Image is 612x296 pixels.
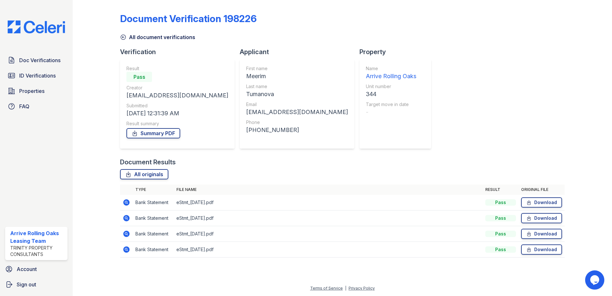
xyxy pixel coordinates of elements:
td: Bank Statement [133,242,174,258]
a: FAQ [5,100,68,113]
div: Pass [485,199,516,206]
a: Doc Verifications [5,54,68,67]
td: Bank Statement [133,210,174,226]
div: [DATE] 12:31:39 AM [126,109,228,118]
a: Privacy Policy [349,286,375,291]
div: Document Verification 198226 [120,13,257,24]
div: Last name [246,83,348,90]
th: Type [133,185,174,195]
div: Pass [485,215,516,221]
img: CE_Logo_Blue-a8612792a0a2168367f1c8372b55b34899dd931a85d93a1a3d3e32e68fde9ad4.png [3,21,70,33]
div: Arrive Rolling Oaks [366,72,416,81]
div: Meerim [246,72,348,81]
div: Submitted [126,103,228,109]
div: Verification [120,47,240,56]
div: [EMAIL_ADDRESS][DOMAIN_NAME] [126,91,228,100]
div: - [366,108,416,117]
div: Property [359,47,436,56]
a: All originals [120,169,168,179]
iframe: chat widget [585,270,606,290]
a: Terms of Service [310,286,343,291]
div: | [345,286,346,291]
div: [EMAIL_ADDRESS][DOMAIN_NAME] [246,108,348,117]
div: Result summary [126,120,228,127]
a: All document verifications [120,33,195,41]
div: Name [366,65,416,72]
a: Download [521,197,562,208]
div: Creator [126,85,228,91]
div: 344 [366,90,416,99]
div: Applicant [240,47,359,56]
a: ID Verifications [5,69,68,82]
td: Bank Statement [133,195,174,210]
span: FAQ [19,103,29,110]
td: eStmt_[DATE].pdf [174,210,483,226]
td: Bank Statement [133,226,174,242]
div: Pass [485,246,516,253]
div: Result [126,65,228,72]
div: Tumanova [246,90,348,99]
div: Arrive Rolling Oaks Leasing Team [10,229,65,245]
div: Trinity Property Consultants [10,245,65,258]
td: eStmt_[DATE].pdf [174,226,483,242]
a: Properties [5,85,68,97]
div: [PHONE_NUMBER] [246,126,348,135]
div: Unit number [366,83,416,90]
div: Pass [485,231,516,237]
span: Properties [19,87,44,95]
a: Download [521,213,562,223]
span: Account [17,265,37,273]
th: File name [174,185,483,195]
div: Document Results [120,158,176,167]
span: ID Verifications [19,72,56,79]
div: Phone [246,119,348,126]
span: Sign out [17,281,36,288]
div: First name [246,65,348,72]
a: Name Arrive Rolling Oaks [366,65,416,81]
div: Pass [126,72,152,82]
a: Download [521,229,562,239]
a: Download [521,244,562,255]
th: Original file [519,185,565,195]
div: Email [246,101,348,108]
div: Target move in date [366,101,416,108]
a: Sign out [3,278,70,291]
td: eStmt_[DATE].pdf [174,195,483,210]
a: Account [3,263,70,275]
th: Result [483,185,519,195]
td: eStmt_[DATE].pdf [174,242,483,258]
span: Doc Verifications [19,56,60,64]
a: Summary PDF [126,128,180,138]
